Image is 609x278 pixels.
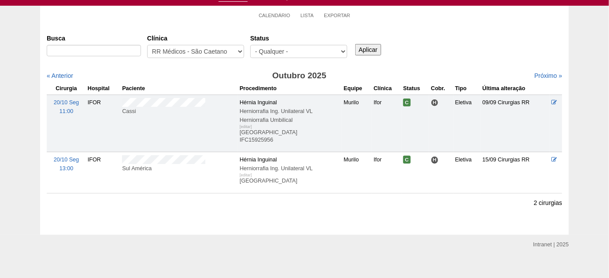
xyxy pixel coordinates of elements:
[342,82,372,95] th: Equipe
[453,152,481,193] td: Eletiva
[355,44,381,55] input: Aplicar
[240,129,340,144] p: [GEOGRAPHIC_DATA] IFC15925956
[86,82,120,95] th: Hospital
[551,157,557,163] a: Editar
[86,152,120,193] td: IFOR
[372,95,401,152] td: Ifor
[481,95,550,152] td: 09/09 Cirurgias RR
[86,95,120,152] td: IFOR
[122,107,236,116] div: Cassi
[240,177,340,185] p: [GEOGRAPHIC_DATA]
[453,95,481,152] td: Eletiva
[533,240,569,249] div: Intranet | 2025
[240,171,252,179] div: [editar]
[238,152,342,193] td: Hérnia Inguinal
[120,82,238,95] th: Paciente
[240,107,340,116] div: Herniorrafia Ing. Unilateral VL
[240,116,340,124] div: Herniorrafia Umbilical
[47,45,141,56] input: Digite os termos que você deseja procurar.
[481,152,550,193] td: 15/09 Cirurgias RR
[403,156,411,164] span: Confirmada
[372,82,401,95] th: Clínica
[250,34,347,43] label: Status
[59,165,74,172] span: 13:00
[535,72,562,79] a: Próximo »
[481,82,550,95] th: Última alteração
[403,99,411,106] span: Confirmada
[54,157,79,163] span: 20/10 Seg
[47,72,73,79] a: « Anterior
[342,152,372,193] td: Murilo
[240,164,340,173] div: Herniorrafia Ing. Unilateral VL
[401,82,429,95] th: Status
[259,12,290,18] a: Calendário
[372,152,401,193] td: Ifor
[551,99,557,106] a: Editar
[47,82,86,95] th: Cirurgia
[453,82,481,95] th: Tipo
[122,164,236,173] div: Sul América
[238,95,342,152] td: Hérnia Inguinal
[171,69,428,82] h3: Outubro 2025
[429,82,453,95] th: Cobr.
[342,95,372,152] td: Murilo
[54,99,79,114] a: 20/10 Seg 11:00
[47,34,141,43] label: Busca
[431,99,438,106] span: Hospital
[59,108,74,114] span: 11:00
[301,12,314,18] a: Lista
[324,12,350,18] a: Exportar
[431,156,438,164] span: Hospital
[534,199,562,207] p: 2 cirurgias
[238,82,342,95] th: Procedimento
[147,34,244,43] label: Clínica
[54,157,79,172] a: 20/10 Seg 13:00
[54,99,79,106] span: 20/10 Seg
[240,122,252,131] div: [editar]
